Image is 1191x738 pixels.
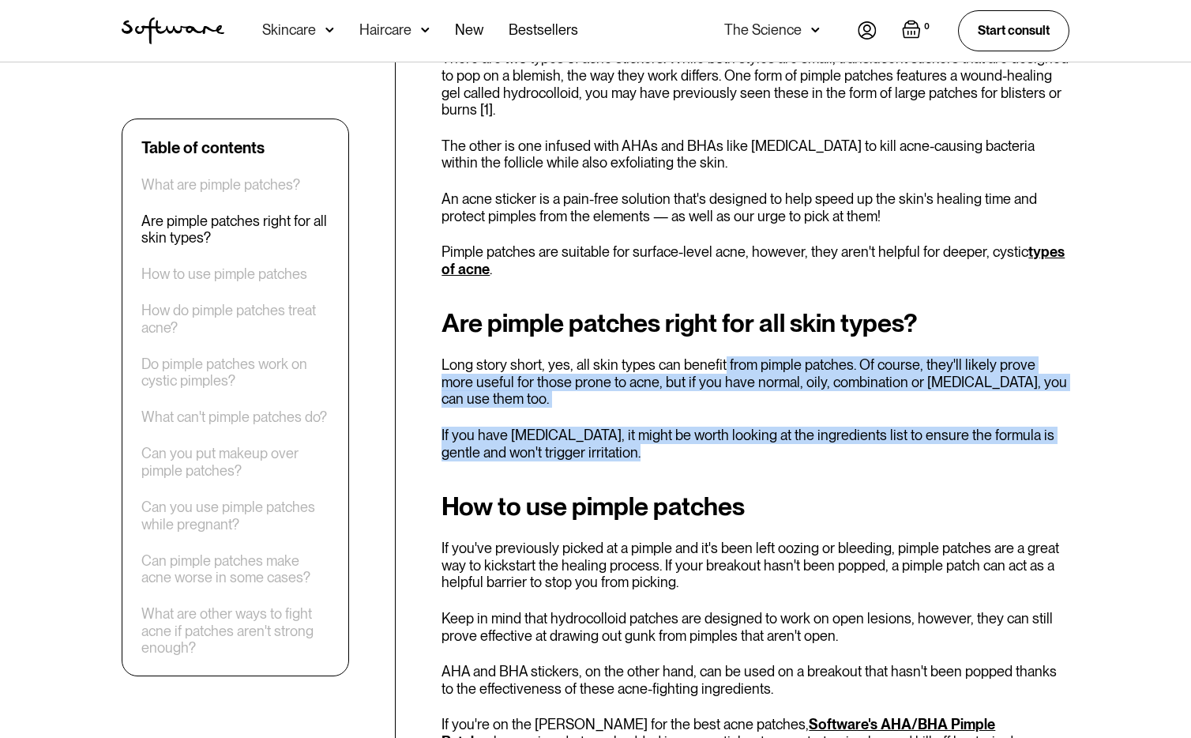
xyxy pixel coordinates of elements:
div: 0 [921,20,933,34]
a: How to use pimple patches [141,266,307,284]
img: arrow down [325,22,334,38]
a: Open empty cart [902,20,933,42]
div: Haircare [359,22,411,38]
div: The Science [724,22,802,38]
p: Long story short, yes, all skin types can benefit from pimple patches. Of course, they'll likely ... [441,356,1069,408]
a: Are pimple patches right for all skin types? [141,213,329,247]
a: Start consult [958,10,1069,51]
img: arrow down [811,22,820,38]
h2: Are pimple patches right for all skin types? [441,309,1069,337]
a: What are pimple patches? [141,176,300,194]
h2: How to use pimple patches [441,492,1069,521]
a: Do pimple patches work on cystic pimples? [141,356,329,390]
a: What are other ways to fight acne if patches aren't strong enough? [141,606,329,657]
img: arrow down [421,22,430,38]
p: Keep in mind that hydrocolloid patches are designed to work on open lesions, however, they can st... [441,610,1069,644]
a: home [122,17,224,44]
div: Table of contents [141,138,265,157]
a: Can you put makeup over pimple patches? [141,446,329,480]
img: Software Logo [122,17,224,44]
p: Pimple patches are suitable for surface-level acne, however, they aren't helpful for deeper, cyst... [441,243,1069,277]
a: What can't pimple patches do? [141,409,327,427]
p: There are two types of acne stickers. While both styles are small, translucent stickers that are ... [441,50,1069,118]
a: Can you use pimple patches while pregnant? [141,499,329,533]
a: types of acne [441,243,1065,277]
div: Skincare [262,22,316,38]
p: An acne sticker is a pain-free solution that's designed to help speed up the skin's healing time ... [441,190,1069,224]
p: AHA and BHA stickers, on the other hand, can be used on a breakout that hasn't been popped thanks... [441,663,1069,697]
a: Can pimple patches make acne worse in some cases? [141,552,329,586]
a: How do pimple patches treat acne? [141,303,329,337]
p: If you have [MEDICAL_DATA], it might be worth looking at the ingredients list to ensure the formu... [441,427,1069,461]
p: The other is one infused with AHAs and BHAs like [MEDICAL_DATA] to kill acne-causing bacteria wit... [441,137,1069,171]
p: If you've previously picked at a pimple and it's been left oozing or bleeding, pimple patches are... [441,540,1069,591]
